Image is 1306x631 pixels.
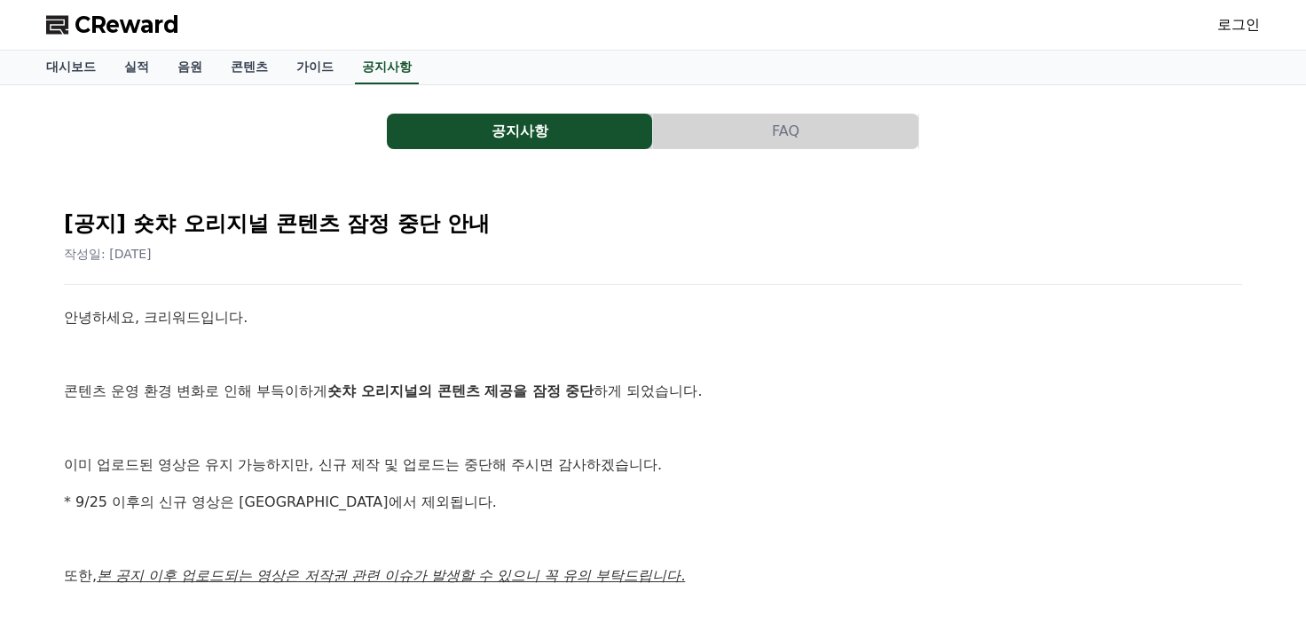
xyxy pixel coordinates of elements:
strong: 숏챠 오리지널의 콘텐츠 제공을 잠정 중단 [327,383,594,399]
a: 로그인 [1217,14,1260,35]
p: 또한, [64,564,1242,588]
button: 공지사항 [387,114,652,149]
a: CReward [46,11,179,39]
p: 이미 업로드된 영상은 유지 가능하지만, 신규 제작 및 업로드는 중단해 주시면 감사하겠습니다. [64,454,1242,477]
h2: [공지] 숏챠 오리지널 콘텐츠 잠정 중단 안내 [64,209,1242,238]
a: FAQ [653,114,919,149]
span: 작성일: [DATE] [64,247,152,261]
a: 콘텐츠 [216,51,282,84]
a: 가이드 [282,51,348,84]
span: CReward [75,11,179,39]
a: 대시보드 [32,51,110,84]
button: FAQ [653,114,918,149]
p: * 9/25 이후의 신규 영상은 [GEOGRAPHIC_DATA]에서 제외됩니다. [64,491,1242,514]
a: 음원 [163,51,216,84]
p: 안녕하세요, 크리워드입니다. [64,306,1242,329]
u: 본 공지 이후 업로드되는 영상은 저작권 관련 이슈가 발생할 수 있으니 꼭 유의 부탁드립니다. [97,567,685,584]
a: 실적 [110,51,163,84]
a: 공지사항 [387,114,653,149]
a: 공지사항 [355,51,419,84]
p: 콘텐츠 운영 환경 변화로 인해 부득이하게 하게 되었습니다. [64,380,1242,403]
